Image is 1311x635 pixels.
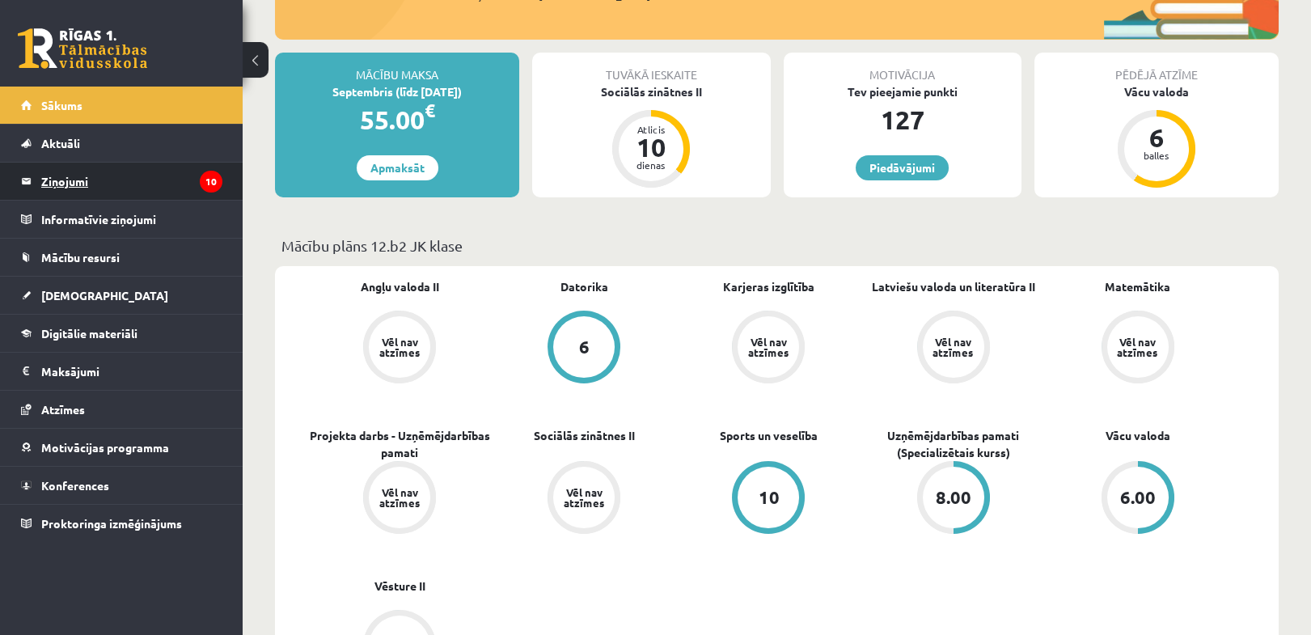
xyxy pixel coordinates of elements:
[41,201,222,238] legend: Informatīvie ziņojumi
[676,311,861,387] a: Vēl nav atzīmes
[784,100,1021,139] div: 127
[561,487,607,508] div: Vēl nav atzīmes
[1132,125,1181,150] div: 6
[872,278,1035,295] a: Latviešu valoda un literatūra II
[307,311,492,387] a: Vēl nav atzīmes
[720,427,818,444] a: Sports un veselība
[1034,83,1279,190] a: Vācu valoda 6 balles
[21,315,222,352] a: Digitālie materiāli
[200,171,222,193] i: 10
[746,337,791,358] div: Vēl nav atzīmes
[723,278,814,295] a: Karjeras izglītība
[41,478,109,493] span: Konferences
[41,288,168,303] span: [DEMOGRAPHIC_DATA]
[374,578,425,595] a: Vēsture II
[41,516,182,531] span: Proktoringa izmēģinājums
[21,353,222,390] a: Maksājumi
[41,250,120,265] span: Mācību resursi
[275,100,519,139] div: 55.00
[357,155,438,180] a: Apmaksāt
[275,83,519,100] div: Septembris (līdz [DATE])
[377,487,422,508] div: Vēl nav atzīmes
[856,155,949,180] a: Piedāvājumi
[1034,83,1279,100] div: Vācu valoda
[41,98,82,112] span: Sākums
[532,83,770,100] div: Sociālās zinātnes II
[1120,489,1156,506] div: 6.00
[41,440,169,455] span: Motivācijas programma
[579,338,590,356] div: 6
[21,239,222,276] a: Mācību resursi
[41,136,80,150] span: Aktuāli
[627,125,675,134] div: Atlicis
[627,160,675,170] div: dienas
[21,163,222,200] a: Ziņojumi10
[1132,150,1181,160] div: balles
[627,134,675,160] div: 10
[361,278,439,295] a: Angļu valoda II
[492,311,676,387] a: 6
[936,489,971,506] div: 8.00
[861,461,1046,537] a: 8.00
[931,337,976,358] div: Vēl nav atzīmes
[492,461,676,537] a: Vēl nav atzīmes
[21,201,222,238] a: Informatīvie ziņojumi
[560,278,608,295] a: Datorika
[377,337,422,358] div: Vēl nav atzīmes
[758,489,779,506] div: 10
[784,83,1021,100] div: Tev pieejamie punkti
[21,125,222,162] a: Aktuāli
[21,277,222,314] a: [DEMOGRAPHIC_DATA]
[532,83,770,190] a: Sociālās zinātnes II Atlicis 10 dienas
[21,429,222,466] a: Motivācijas programma
[861,427,1046,461] a: Uzņēmējdarbības pamati (Specializētais kurss)
[21,467,222,504] a: Konferences
[41,163,222,200] legend: Ziņojumi
[41,353,222,390] legend: Maksājumi
[532,53,770,83] div: Tuvākā ieskaite
[861,311,1046,387] a: Vēl nav atzīmes
[1105,278,1170,295] a: Matemātika
[275,53,519,83] div: Mācību maksa
[18,28,147,69] a: Rīgas 1. Tālmācības vidusskola
[534,427,635,444] a: Sociālās zinātnes II
[21,87,222,124] a: Sākums
[1034,53,1279,83] div: Pēdējā atzīme
[1115,337,1161,358] div: Vēl nav atzīmes
[281,235,1272,256] p: Mācību plāns 12.b2 JK klase
[41,326,137,341] span: Digitālie materiāli
[1046,311,1230,387] a: Vēl nav atzīmes
[307,427,492,461] a: Projekta darbs - Uzņēmējdarbības pamati
[41,402,85,417] span: Atzīmes
[425,99,435,122] span: €
[21,505,222,542] a: Proktoringa izmēģinājums
[307,461,492,537] a: Vēl nav atzīmes
[1106,427,1170,444] a: Vācu valoda
[1046,461,1230,537] a: 6.00
[784,53,1021,83] div: Motivācija
[676,461,861,537] a: 10
[21,391,222,428] a: Atzīmes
